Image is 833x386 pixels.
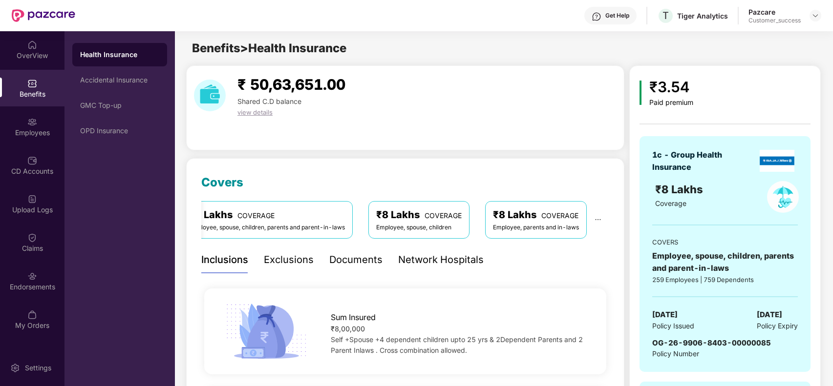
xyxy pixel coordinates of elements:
span: COVERAGE [541,211,578,220]
div: COVERS [652,237,798,247]
div: Paid premium [649,99,693,107]
img: icon [640,81,642,105]
span: Policy Issued [652,321,694,331]
div: 1c - Group Health Insurance [652,149,738,173]
button: ellipsis [587,201,609,238]
span: ₹ 50,63,651.00 [237,76,345,93]
img: svg+xml;base64,PHN2ZyBpZD0iSGVscC0zMngzMiIgeG1sbnM9Imh0dHA6Ly93d3cudzMub3JnLzIwMDAvc3ZnIiB3aWR0aD... [592,12,601,21]
div: Employee, parents and in-laws [493,223,579,232]
img: svg+xml;base64,PHN2ZyBpZD0iVXBsb2FkX0xvZ3MiIGRhdGEtbmFtZT0iVXBsb2FkIExvZ3MiIHhtbG5zPSJodHRwOi8vd3... [27,194,37,204]
div: 259 Employees | 759 Dependents [652,275,798,284]
span: Policy Number [652,349,699,358]
img: svg+xml;base64,PHN2ZyBpZD0iQ0RfQWNjb3VudHMiIGRhdGEtbmFtZT0iQ0QgQWNjb3VudHMiIHhtbG5zPSJodHRwOi8vd3... [27,156,37,165]
span: [DATE] [652,309,678,321]
div: Pazcare [748,7,801,17]
span: Self +Spouse +4 dependent children upto 25 yrs & 2Dependent Parents and 2 Parent Inlaws . Cross c... [331,335,583,354]
div: Employee, spouse, children, parents and parent-in-laws [189,223,345,232]
div: ₹8 Lakhs [493,207,579,223]
div: Accidental Insurance [80,76,159,84]
div: OPD Insurance [80,127,159,135]
img: svg+xml;base64,PHN2ZyBpZD0iRHJvcGRvd24tMzJ4MzIiIHhtbG5zPSJodHRwOi8vd3d3LnczLm9yZy8yMDAwL3N2ZyIgd2... [812,12,819,20]
img: svg+xml;base64,PHN2ZyBpZD0iSG9tZSIgeG1sbnM9Imh0dHA6Ly93d3cudzMub3JnLzIwMDAvc3ZnIiB3aWR0aD0iMjAiIG... [27,40,37,50]
div: Health Insurance [80,50,159,60]
div: ₹8 Lakhs [376,207,462,223]
span: T [662,10,669,21]
img: icon [222,301,310,362]
span: ellipsis [595,216,601,223]
span: [DATE] [757,309,782,321]
span: view details [237,108,273,116]
span: COVERAGE [425,211,462,220]
img: svg+xml;base64,PHN2ZyBpZD0iRW5kb3JzZW1lbnRzIiB4bWxucz0iaHR0cDovL3d3dy53My5vcmcvMjAwMC9zdmciIHdpZH... [27,271,37,281]
div: Tiger Analytics [677,11,728,20]
img: download [194,80,226,111]
img: svg+xml;base64,PHN2ZyBpZD0iRW1wbG95ZWVzIiB4bWxucz0iaHR0cDovL3d3dy53My5vcmcvMjAwMC9zdmciIHdpZHRoPS... [27,117,37,127]
div: Inclusions [201,252,248,267]
div: Documents [329,252,383,267]
span: Policy Expiry [757,321,798,331]
span: OG-26-9906-8403-00000085 [652,338,771,347]
img: svg+xml;base64,PHN2ZyBpZD0iQmVuZWZpdHMiIHhtbG5zPSJodHRwOi8vd3d3LnczLm9yZy8yMDAwL3N2ZyIgd2lkdGg9Ij... [27,79,37,88]
div: Network Hospitals [398,252,484,267]
div: Settings [22,363,54,373]
img: svg+xml;base64,PHN2ZyBpZD0iTXlfT3JkZXJzIiBkYXRhLW5hbWU9Ik15IE9yZGVycyIgeG1sbnM9Imh0dHA6Ly93d3cudz... [27,310,37,320]
span: ₹8 Lakhs [655,183,706,196]
div: Exclusions [264,252,314,267]
img: policyIcon [767,181,799,213]
div: Customer_success [748,17,801,24]
div: ₹8 Lakhs [189,207,345,223]
span: Coverage [655,199,686,207]
img: svg+xml;base64,PHN2ZyBpZD0iU2V0dGluZy0yMHgyMCIgeG1sbnM9Imh0dHA6Ly93d3cudzMub3JnLzIwMDAvc3ZnIiB3aW... [10,363,20,373]
img: insurerLogo [760,150,794,172]
span: Covers [201,175,243,189]
span: Sum Insured [331,311,376,324]
div: GMC Top-up [80,102,159,109]
span: Shared C.D balance [237,97,301,105]
img: New Pazcare Logo [12,9,75,22]
div: ₹8,00,000 [331,324,588,334]
span: Benefits > Health Insurance [192,41,346,55]
div: Employee, spouse, children [376,223,462,232]
div: Get Help [605,12,629,20]
img: svg+xml;base64,PHN2ZyBpZD0iQ2xhaW0iIHhtbG5zPSJodHRwOi8vd3d3LnczLm9yZy8yMDAwL3N2ZyIgd2lkdGg9IjIwIi... [27,233,37,243]
div: Employee, spouse, children, parents and parent-in-laws [652,250,798,274]
div: ₹3.54 [649,76,693,99]
span: COVERAGE [237,211,275,220]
